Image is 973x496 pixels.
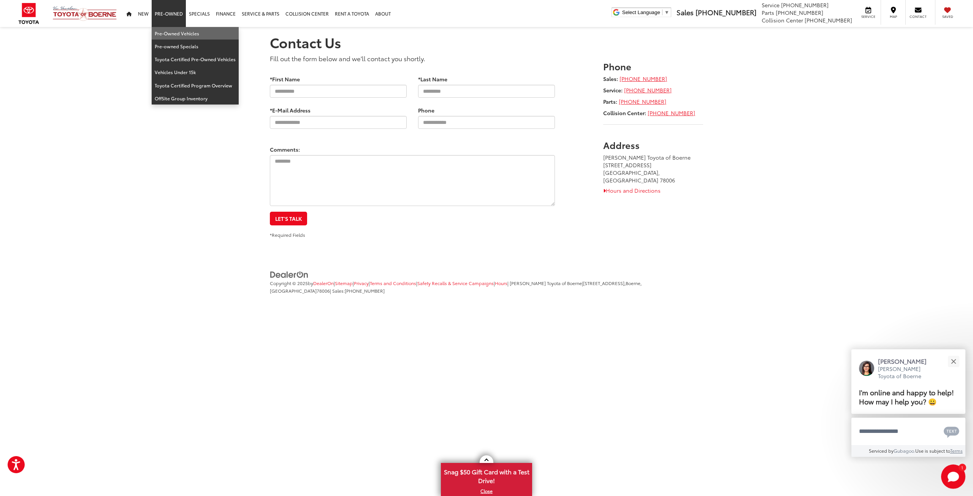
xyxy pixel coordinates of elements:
a: [PHONE_NUMBER] [624,86,672,94]
span: | Sales: [330,287,385,294]
h1: Contact Us [270,35,703,50]
span: Service [762,1,780,9]
span: [PHONE_NUMBER] [805,16,852,24]
button: Toggle Chat Window [941,464,965,489]
span: | [353,280,369,286]
strong: Collision Center: [603,109,646,117]
span: | [416,280,494,286]
p: Fill out the form below and we'll contact you shortly. [270,54,555,63]
label: *Last Name [418,75,447,83]
a: [PHONE_NUMBER] [619,98,666,105]
a: Select Language​ [622,10,669,15]
span: [GEOGRAPHIC_DATA] [270,287,317,294]
span: Parts [762,9,774,16]
button: Let's Talk [270,212,307,225]
a: Toyota Certified Pre-Owned Vehicles [152,53,239,66]
span: Snag $50 Gift Card with a Test Drive! [442,464,531,487]
strong: Sales: [603,75,618,82]
textarea: Type your message [851,418,965,445]
a: Hours and Directions [603,187,661,194]
img: Vic Vaughan Toyota of Boerne [52,6,117,21]
a: Safety Recalls & Service Campaigns, Opens in a new tab [417,280,494,286]
span: | [369,280,416,286]
strong: Service: [603,86,623,94]
h3: Phone [603,61,703,71]
a: Terms and Conditions [370,280,416,286]
a: Hours [495,280,507,286]
span: | [PERSON_NAME] Toyota of Boerne [507,280,582,286]
span: ▼ [664,10,669,15]
label: Comments: [270,146,300,153]
strong: Parts: [603,98,617,105]
img: DealerOn [270,271,309,279]
button: Chat with SMS [941,423,962,440]
p: [PERSON_NAME] [878,357,934,365]
address: [PERSON_NAME] Toyota of Boerne [STREET_ADDRESS] [GEOGRAPHIC_DATA], [GEOGRAPHIC_DATA] 78006 [603,154,703,184]
p: [PERSON_NAME] Toyota of Boerne [878,365,934,380]
div: Close[PERSON_NAME][PERSON_NAME] Toyota of BoerneI'm online and happy to help! How may I help you?... [851,349,965,457]
a: [PHONE_NUMBER] [620,75,667,82]
a: [PHONE_NUMBER] [648,109,695,117]
span: Map [885,14,902,19]
span: | [494,280,507,286]
span: Saved [939,14,956,19]
a: DealerOn Home Page [313,280,334,286]
span: Select Language [622,10,660,15]
span: | [334,280,353,286]
span: I'm online and happy to help! How may I help you? 😀 [859,387,954,406]
label: *E-Mail Address [270,106,311,114]
a: OffSite Group Inventory [152,92,239,105]
svg: Text [944,426,959,438]
a: Pre-Owned Vehicles [152,27,239,40]
label: Phone [418,106,434,114]
span: [STREET_ADDRESS], [583,280,626,286]
a: Terms [950,447,963,454]
span: Collision Center [762,16,803,24]
span: Copyright © 2025 [270,280,308,286]
span: Contact [910,14,927,19]
span: Sales [677,7,694,17]
h3: Address [603,140,703,150]
a: Gubagoo. [894,447,915,454]
a: Sitemap [335,280,353,286]
a: Toyota Certified Program Overview [152,79,239,92]
span: 78006 [317,287,330,294]
span: Boerne, [626,280,642,286]
span: Serviced by [869,447,894,454]
span: Use is subject to [915,447,950,454]
span: [PHONE_NUMBER] [781,1,829,9]
a: Vehicles Under 15k [152,66,239,79]
span: [PHONE_NUMBER] [696,7,756,17]
a: DealerOn [270,270,309,278]
a: Privacy [354,280,369,286]
label: *First Name [270,75,300,83]
a: Pre-owned Specials [152,40,239,53]
span: [PHONE_NUMBER] [776,9,823,16]
svg: Start Chat [941,464,965,489]
span: by [308,280,334,286]
small: *Required Fields [270,231,305,238]
span: Service [860,14,877,19]
span: [PHONE_NUMBER] [345,287,385,294]
span: 1 [961,466,963,469]
button: Close [945,353,962,369]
